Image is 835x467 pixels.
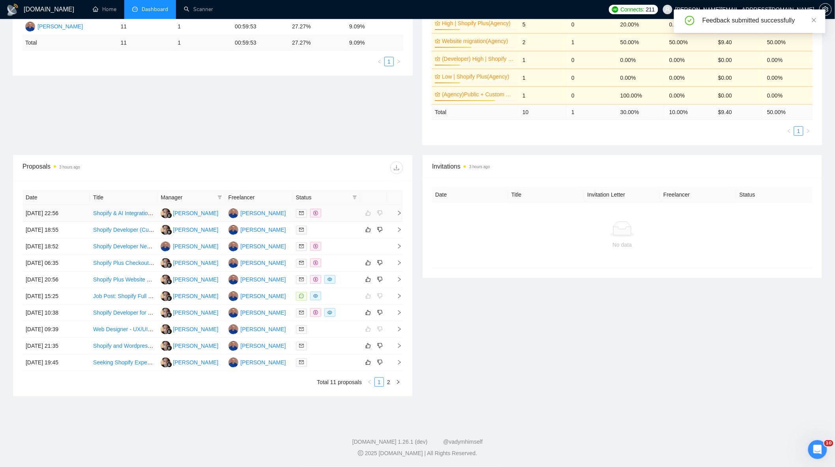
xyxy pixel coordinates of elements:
[469,165,490,169] time: 3 hours ago
[90,354,157,371] td: Seeking Shopify Expert for One Website and Migrating another Bigcommerce site
[365,260,371,266] span: like
[289,19,346,35] td: 27.27%
[228,275,238,285] img: AU
[241,209,286,218] div: [PERSON_NAME]
[394,57,403,66] li: Next Page
[232,35,289,51] td: 00:59:53
[228,291,238,301] img: AU
[313,244,318,249] span: dollar
[365,276,371,283] span: like
[375,57,384,66] button: left
[22,222,90,238] td: [DATE] 18:55
[806,129,811,133] span: right
[363,341,373,351] button: like
[385,57,393,66] a: 1
[90,338,157,354] td: Shopify and Wordpress Developer for Supplement Company- Supplement expertise required
[666,104,715,120] td: 10.00 %
[375,358,385,367] button: dislike
[352,195,357,200] span: filter
[161,326,218,332] a: MA[PERSON_NAME]
[365,359,371,366] span: like
[161,324,170,334] img: MA
[375,341,385,351] button: dislike
[384,378,393,386] a: 2
[161,243,218,249] a: AU[PERSON_NAME]
[794,126,803,136] li: 1
[225,190,293,205] th: Freelancer
[22,255,90,272] td: [DATE] 06:35
[435,21,440,26] span: crown
[296,193,349,202] span: Status
[167,345,172,351] img: gigradar-bm.png
[365,343,371,349] span: like
[217,195,222,200] span: filter
[375,308,385,317] button: dislike
[216,191,224,203] span: filter
[365,309,371,316] span: like
[820,6,831,13] span: setting
[377,59,382,64] span: left
[228,259,286,266] a: AU[PERSON_NAME]
[666,69,715,86] td: 0.00%
[93,326,165,332] a: Web Designer - UX/UI Expert
[90,272,157,288] td: Shopify Plus Website Rebrand + More
[393,377,403,387] button: right
[390,293,402,299] span: right
[390,277,402,282] span: right
[241,341,286,350] div: [PERSON_NAME]
[90,190,157,205] th: Title
[93,260,254,266] a: Shopify Plus Checkout Optimization & A/B Testing Expert Needed
[819,3,832,16] button: setting
[299,227,304,232] span: mail
[22,190,90,205] th: Date
[93,227,240,233] a: Shopify Developer (Custom Development & API Integration)
[377,276,383,283] span: dislike
[93,276,187,283] a: Shopify Plus Website Rebrand + More
[161,308,170,318] img: MA
[764,33,813,51] td: 50.00%
[90,255,157,272] td: Shopify Plus Checkout Optimization & A/B Testing Expert Needed
[299,343,304,348] span: mail
[93,309,214,316] a: Shopify Developer for Cart Upsell Implementation
[390,244,402,249] span: right
[702,16,816,25] div: Feedback submitted successfully
[59,165,80,169] time: 3 hours ago
[736,187,813,203] th: Status
[313,310,318,315] span: dollar
[6,449,829,458] div: 2025 [DOMAIN_NAME] | All Rights Reserved.
[241,275,286,284] div: [PERSON_NAME]
[241,259,286,267] div: [PERSON_NAME]
[241,292,286,300] div: [PERSON_NAME]
[666,51,715,69] td: 0.00%
[37,22,83,31] div: [PERSON_NAME]
[346,19,403,35] td: 9.09%
[432,187,508,203] th: Date
[90,238,157,255] td: Shopify Developer Needed to Migrate WooCommerce/WordPress Website to Shopify
[568,51,617,69] td: 0
[132,6,138,12] span: dashboard
[241,242,286,251] div: [PERSON_NAME]
[377,343,383,349] span: dislike
[161,358,170,368] img: MA
[660,187,736,203] th: Freelancer
[328,277,332,282] span: eye
[22,288,90,305] td: [DATE] 15:25
[390,227,402,233] span: right
[375,275,385,284] button: dislike
[313,211,318,216] span: dollar
[715,33,764,51] td: $9.40
[384,377,393,387] li: 2
[715,104,764,120] td: $ 9.40
[396,380,401,384] span: right
[665,7,670,12] span: user
[568,33,617,51] td: 1
[508,187,584,203] th: Title
[142,6,168,13] span: Dashboard
[167,296,172,301] img: gigradar-bm.png
[173,259,218,267] div: [PERSON_NAME]
[313,277,318,282] span: dollar
[93,359,293,366] a: Seeking Shopify Expert for One Website and Migrating another Bigcommerce site
[228,326,286,332] a: AU[PERSON_NAME]
[824,440,833,446] span: 10
[442,72,515,81] a: Low | Shopify Plus(Agency)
